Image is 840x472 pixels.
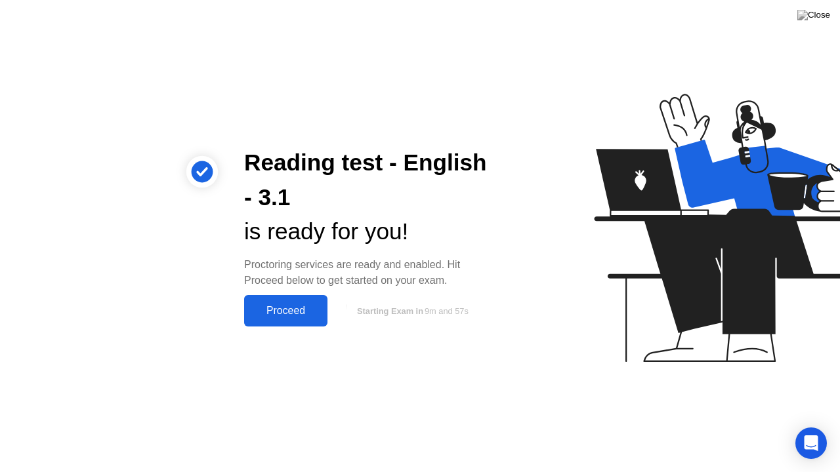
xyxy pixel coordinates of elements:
[425,306,469,316] span: 9m and 57s
[334,298,488,323] button: Starting Exam in9m and 57s
[244,214,488,249] div: is ready for you!
[795,427,827,459] div: Open Intercom Messenger
[244,295,327,326] button: Proceed
[244,257,488,288] div: Proctoring services are ready and enabled. Hit Proceed below to get started on your exam.
[797,10,830,20] img: Close
[248,305,324,317] div: Proceed
[244,146,488,215] div: Reading test - English - 3.1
